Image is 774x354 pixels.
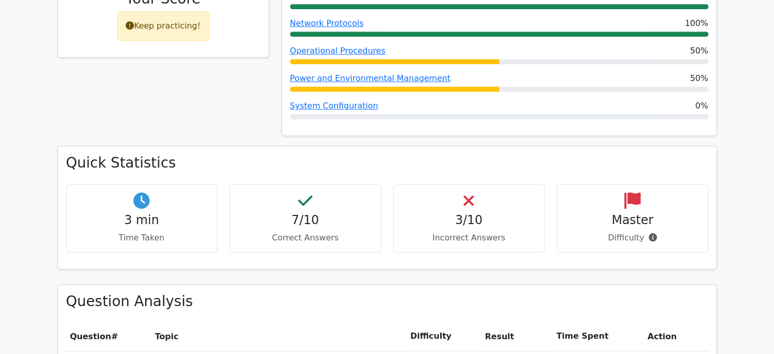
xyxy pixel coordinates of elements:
p: Difficulty [565,232,700,244]
p: Incorrect Answers [402,232,536,244]
a: Operational Procedures [290,46,386,56]
h4: 7/10 [238,213,372,228]
th: Difficulty [406,322,481,351]
p: Time Taken [75,232,209,244]
h3: Question Analysis [66,293,708,310]
a: System Configuration [290,101,378,111]
h4: Master [565,213,700,228]
span: 50% [690,45,708,57]
span: 0% [695,100,708,112]
div: Keep practicing! [117,11,209,41]
h4: 3 min [75,213,209,228]
th: # [66,322,151,351]
span: 100% [685,17,708,30]
span: 50% [690,72,708,85]
p: Correct Answers [238,232,372,244]
a: Network Protocols [290,18,364,28]
span: Question [70,332,111,341]
th: Topic [151,322,406,351]
th: Time Spent [552,322,643,351]
h3: Quick Statistics [66,154,708,172]
th: Action [643,322,708,351]
a: Power and Environmental Management [290,73,451,83]
h4: 3/10 [402,213,536,228]
th: Result [481,322,552,351]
